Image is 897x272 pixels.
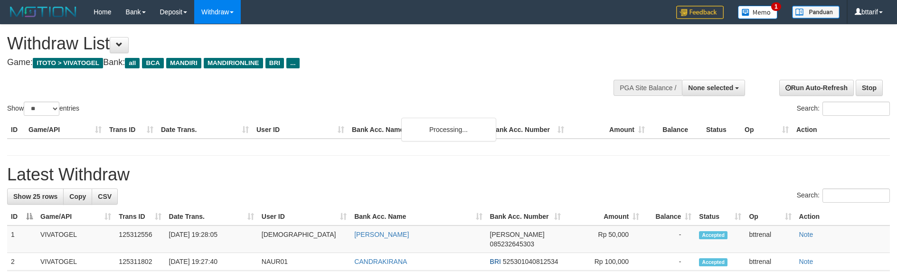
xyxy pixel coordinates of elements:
[745,253,795,271] td: bttrenal
[258,253,350,271] td: NAUR01
[165,208,258,225] th: Date Trans.: activate to sort column ascending
[738,6,778,19] img: Button%20Memo.svg
[204,58,263,68] span: MANDIRIONLINE
[7,208,37,225] th: ID: activate to sort column descending
[157,121,253,139] th: Date Trans.
[695,208,745,225] th: Status: activate to sort column ascending
[797,188,890,203] label: Search:
[745,225,795,253] td: bttrenal
[565,253,643,271] td: Rp 100,000
[797,102,890,116] label: Search:
[7,225,37,253] td: 1
[565,208,643,225] th: Amount: activate to sort column ascending
[702,121,741,139] th: Status
[253,121,348,139] th: User ID
[165,253,258,271] td: [DATE] 19:27:40
[568,121,649,139] th: Amount
[649,121,702,139] th: Balance
[793,121,890,139] th: Action
[490,240,534,248] span: Copy 085232645303 to clipboard
[822,102,890,116] input: Search:
[354,231,409,238] a: [PERSON_NAME]
[98,193,112,200] span: CSV
[166,58,201,68] span: MANDIRI
[643,225,695,253] td: -
[7,165,890,184] h1: Latest Withdraw
[745,208,795,225] th: Op: activate to sort column ascending
[792,6,840,19] img: panduan.png
[643,253,695,271] td: -
[258,225,350,253] td: [DEMOGRAPHIC_DATA]
[258,208,350,225] th: User ID: activate to sort column ascending
[688,84,733,92] span: None selected
[13,193,57,200] span: Show 25 rows
[741,121,793,139] th: Op
[503,258,558,265] span: Copy 525301040812534 to clipboard
[7,253,37,271] td: 2
[565,225,643,253] td: Rp 50,000
[486,208,565,225] th: Bank Acc. Number: activate to sort column ascending
[37,225,115,253] td: VIVATOGEL
[354,258,407,265] a: CANDRAKIRANA
[795,208,890,225] th: Action
[348,121,487,139] th: Bank Acc. Name
[105,121,157,139] th: Trans ID
[37,253,115,271] td: VIVATOGEL
[37,208,115,225] th: Game/API: activate to sort column ascending
[487,121,568,139] th: Bank Acc. Number
[799,231,813,238] a: Note
[614,80,682,96] div: PGA Site Balance /
[7,102,79,116] label: Show entries
[24,102,59,116] select: Showentries
[699,231,727,239] span: Accepted
[490,231,545,238] span: [PERSON_NAME]
[7,121,25,139] th: ID
[822,188,890,203] input: Search:
[165,225,258,253] td: [DATE] 19:28:05
[7,188,64,205] a: Show 25 rows
[63,188,92,205] a: Copy
[799,258,813,265] a: Note
[7,58,588,67] h4: Game: Bank:
[643,208,695,225] th: Balance: activate to sort column ascending
[92,188,118,205] a: CSV
[490,258,501,265] span: BRI
[115,208,165,225] th: Trans ID: activate to sort column ascending
[7,34,588,53] h1: Withdraw List
[856,80,883,96] a: Stop
[771,2,781,11] span: 1
[779,80,854,96] a: Run Auto-Refresh
[115,253,165,271] td: 125311802
[7,5,79,19] img: MOTION_logo.png
[286,58,299,68] span: ...
[676,6,724,19] img: Feedback.jpg
[125,58,140,68] span: all
[115,225,165,253] td: 125312556
[350,208,486,225] th: Bank Acc. Name: activate to sort column ascending
[33,58,103,68] span: ITOTO > VIVATOGEL
[401,118,496,141] div: Processing...
[699,258,727,266] span: Accepted
[142,58,163,68] span: BCA
[682,80,745,96] button: None selected
[25,121,105,139] th: Game/API
[265,58,284,68] span: BRI
[69,193,86,200] span: Copy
